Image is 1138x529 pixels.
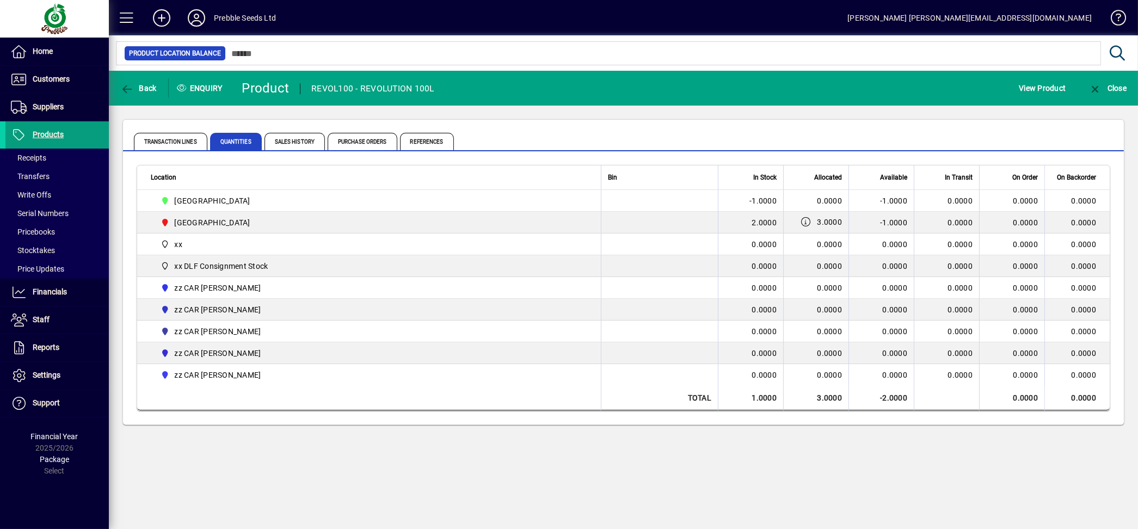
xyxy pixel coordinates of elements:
span: 0.0000 [948,218,973,227]
a: Receipts [5,149,109,167]
span: Close [1088,84,1127,93]
td: 0.0000 [1044,299,1110,321]
a: Settings [5,362,109,389]
span: In Stock [753,171,777,183]
td: 0.0000 [1044,233,1110,255]
td: 0.0000 [848,277,914,299]
a: Serial Numbers [5,204,109,223]
span: 0.0000 [1013,348,1038,359]
span: 0.0000 [817,196,842,205]
span: Location [151,171,176,183]
span: 0.0000 [1013,217,1038,228]
span: Write Offs [11,190,51,199]
td: 0.0000 [1044,364,1110,386]
span: zz CAR [PERSON_NAME] [175,348,261,359]
td: 0.0000 [718,255,783,277]
td: 0.0000 [1044,386,1110,410]
a: Financials [5,279,109,306]
span: 0.0000 [1013,195,1038,206]
span: zz CAR CRAIG G [156,325,589,338]
span: Purchase Orders [328,133,397,150]
a: Staff [5,306,109,334]
button: Profile [179,8,214,28]
app-page-header-button: Close enquiry [1077,78,1138,98]
td: 2.0000 [718,212,783,233]
td: Total [601,386,718,410]
span: Quantities [210,133,262,150]
td: 0.0000 [848,342,914,364]
a: Stocktakes [5,241,109,260]
span: xx DLF Consignment Stock [175,261,268,272]
span: zz CAR [PERSON_NAME] [175,282,261,293]
span: Financials [33,287,67,296]
td: 0.0000 [848,299,914,321]
div: Enquiry [169,79,234,97]
td: -1.0000 [848,212,914,233]
td: 0.0000 [718,342,783,364]
span: 0.0000 [1013,239,1038,250]
span: References [400,133,454,150]
td: 0.0000 [848,233,914,255]
span: Products [33,130,64,139]
span: On Backorder [1057,171,1096,183]
span: [GEOGRAPHIC_DATA] [175,195,250,206]
span: 0.0000 [817,305,842,314]
button: Close [1086,78,1129,98]
span: 0.0000 [817,262,842,270]
span: Sales History [264,133,325,150]
span: 0.0000 [948,262,973,270]
span: zz CAR MATT [156,347,589,360]
a: Write Offs [5,186,109,204]
button: View Product [1016,78,1068,98]
td: -1.0000 [718,190,783,212]
span: 0.0000 [948,196,973,205]
a: Pricebooks [5,223,109,241]
td: 0.0000 [1044,212,1110,233]
span: 0.0000 [817,349,842,358]
td: 0.0000 [848,364,914,386]
a: Home [5,38,109,65]
button: Add [144,8,179,28]
span: zz CAR CRAIG B [156,303,589,316]
span: 0.0000 [948,349,973,358]
span: 0.0000 [817,240,842,249]
span: Price Updates [11,264,64,273]
div: [PERSON_NAME] [PERSON_NAME][EMAIL_ADDRESS][DOMAIN_NAME] [847,9,1092,27]
span: zz CAR [PERSON_NAME] [175,326,261,337]
span: 0.0000 [948,305,973,314]
span: 0.0000 [817,371,842,379]
td: 0.0000 [718,364,783,386]
span: zz CAR ROGER [156,368,589,382]
button: Back [118,78,159,98]
a: Reports [5,334,109,361]
span: xx DLF Consignment Stock [156,260,589,273]
td: 1.0000 [718,386,783,410]
span: In Transit [945,171,973,183]
div: Product [242,79,290,97]
a: Support [5,390,109,417]
td: 0.0000 [718,233,783,255]
a: Transfers [5,167,109,186]
td: -1.0000 [848,190,914,212]
span: Product Location Balance [129,48,221,59]
span: 0.0000 [817,327,842,336]
td: 0.0000 [1044,321,1110,342]
td: 0.0000 [848,321,914,342]
td: 3.0000 [783,386,848,410]
a: Price Updates [5,260,109,278]
span: Serial Numbers [11,209,69,218]
a: Knowledge Base [1103,2,1124,38]
span: Back [120,84,157,93]
span: Pricebooks [11,227,55,236]
span: xx [156,238,589,251]
td: 0.0000 [1044,190,1110,212]
span: CHRISTCHURCH [156,194,589,207]
span: PALMERSTON NORTH [156,216,589,229]
span: 0.0000 [948,371,973,379]
span: 0.0000 [1013,304,1038,315]
span: Reports [33,343,59,352]
td: 0.0000 [848,255,914,277]
span: Transaction Lines [134,133,207,150]
span: 0.0000 [817,284,842,292]
span: zz CAR [PERSON_NAME] [175,370,261,380]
